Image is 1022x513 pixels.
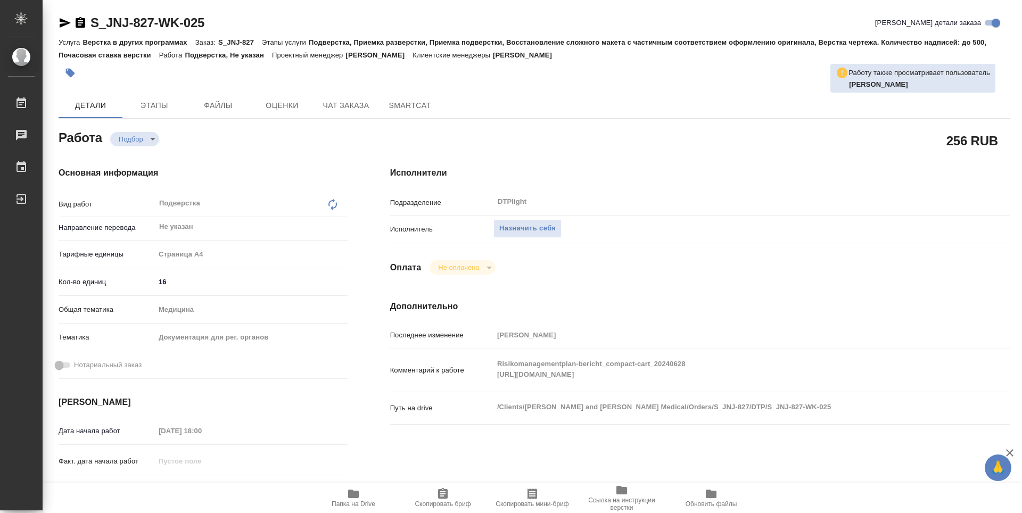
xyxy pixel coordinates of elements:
h4: [PERSON_NAME] [59,396,348,409]
h2: 256 RUB [946,131,998,150]
input: Пустое поле [155,423,248,438]
p: Верстка в других программах [83,38,195,46]
span: Назначить себя [499,222,556,235]
textarea: Risikomanagementplan-bericht_compact-cart_20240628 [URL][DOMAIN_NAME] [493,355,959,384]
span: Скопировать мини-бриф [496,500,568,508]
button: Скопировать бриф [398,483,488,513]
button: Скопировать ссылку [74,16,87,29]
span: Этапы [129,99,180,112]
p: Дата начала работ [59,426,155,436]
button: Добавить тэг [59,61,82,85]
p: Заказ: [195,38,218,46]
button: Скопировать ссылку для ЯМессенджера [59,16,71,29]
span: Оценки [257,99,308,112]
p: Исполнитель [390,224,493,235]
p: Подверстка, Не указан [185,51,272,59]
p: Клиентские менеджеры [413,51,493,59]
h4: Дополнительно [390,300,1010,313]
span: Чат заказа [320,99,372,112]
div: Медицина [155,301,348,319]
input: Пустое поле [155,453,248,469]
p: Тарифные единицы [59,249,155,260]
p: [PERSON_NAME] [345,51,413,59]
p: Работа [159,51,185,59]
p: Последнее изменение [390,330,493,341]
p: Вид работ [59,199,155,210]
p: [PERSON_NAME] [493,51,560,59]
p: Работу также просматривает пользователь [848,68,990,78]
div: Страница А4 [155,245,348,263]
input: Пустое поле [155,481,248,497]
h4: Исполнители [390,167,1010,179]
span: Обновить файлы [686,500,737,508]
span: Детали [65,99,116,112]
p: Подверстка, Приемка разверстки, Приемка подверстки, Восстановление сложного макета с частичным со... [59,38,986,59]
p: Направление перевода [59,222,155,233]
span: 🙏 [989,457,1007,479]
button: 🙏 [985,454,1011,481]
textarea: /Clients/[PERSON_NAME] and [PERSON_NAME] Medical/Orders/S_JNJ-827/DTP/S_JNJ-827-WK-025 [493,398,959,416]
button: Ссылка на инструкции верстки [577,483,666,513]
p: S_JNJ-827 [218,38,262,46]
button: Не оплачена [435,263,482,272]
h4: Оплата [390,261,422,274]
input: ✎ Введи что-нибудь [155,274,348,289]
p: Комментарий к работе [390,365,493,376]
div: Подбор [430,260,495,275]
h4: Основная информация [59,167,348,179]
button: Назначить себя [493,219,562,238]
p: Этапы услуги [262,38,309,46]
b: [PERSON_NAME] [849,80,908,88]
p: Услуга [59,38,83,46]
span: [PERSON_NAME] детали заказа [875,18,981,28]
input: Пустое поле [493,327,959,343]
p: Факт. дата начала работ [59,456,155,467]
button: Обновить файлы [666,483,756,513]
span: Нотариальный заказ [74,360,142,370]
span: SmartCat [384,99,435,112]
span: Ссылка на инструкции верстки [583,497,660,511]
span: Скопировать бриф [415,500,471,508]
p: Подразделение [390,197,493,208]
p: Архипова Екатерина [849,79,990,90]
button: Папка на Drive [309,483,398,513]
span: Папка на Drive [332,500,375,508]
a: S_JNJ-827-WK-025 [90,15,204,30]
p: Общая тематика [59,304,155,315]
div: Документация для рег. органов [155,328,348,346]
p: Путь на drive [390,403,493,413]
p: Проектный менеджер [272,51,345,59]
h2: Работа [59,127,102,146]
span: Файлы [193,99,244,112]
p: Тематика [59,332,155,343]
button: Скопировать мини-бриф [488,483,577,513]
button: Подбор [116,135,146,144]
p: Кол-во единиц [59,277,155,287]
div: Подбор [110,132,159,146]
